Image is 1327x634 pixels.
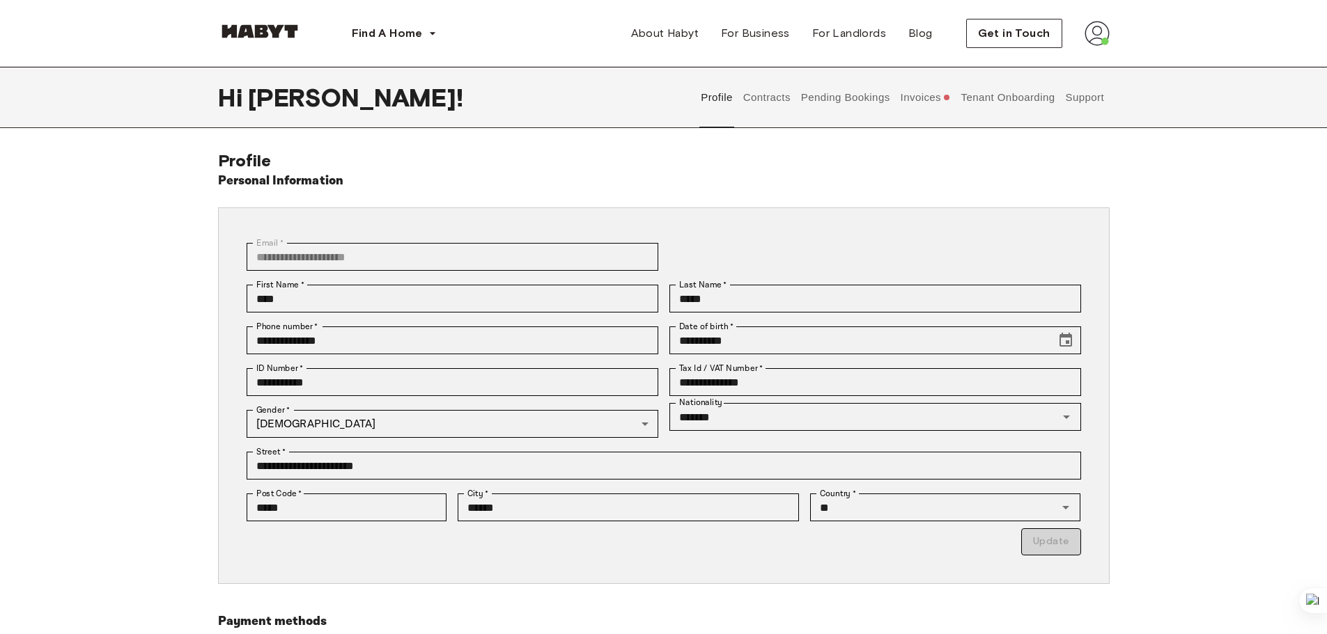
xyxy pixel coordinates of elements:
label: Post Code [256,487,302,500]
span: Find A Home [352,25,423,42]
button: Contracts [741,67,792,128]
a: For Landlords [801,19,897,47]
span: About Habyt [631,25,699,42]
a: For Business [710,19,801,47]
button: Invoices [899,67,952,128]
a: About Habyt [620,19,710,47]
div: [DEMOGRAPHIC_DATA] [247,410,658,438]
label: Street [256,445,286,458]
button: Choose date, selected date is Jun 22, 1997 [1052,326,1080,354]
label: Tax Id / VAT Number [679,362,763,374]
span: For Business [721,25,790,42]
button: Pending Bookings [799,67,892,128]
img: avatar [1085,21,1110,46]
label: City [467,487,489,500]
label: Last Name [679,278,727,291]
label: ID Number [256,362,303,374]
span: [PERSON_NAME] ! [248,83,463,112]
span: Get in Touch [978,25,1050,42]
button: Find A Home [341,19,448,47]
label: Gender [256,404,290,416]
label: Email [256,237,284,249]
label: Country [820,487,856,500]
div: You can't change your email address at the moment. Please reach out to customer support in case y... [247,243,658,271]
span: For Landlords [812,25,886,42]
h6: Payment methods [218,612,1110,631]
button: Open [1056,498,1076,517]
label: Date of birth [679,320,734,333]
button: Get in Touch [966,19,1062,48]
label: Phone number [256,320,318,333]
div: user profile tabs [696,67,1110,128]
button: Profile [699,67,735,128]
h6: Personal Information [218,171,344,191]
button: Tenant Onboarding [959,67,1057,128]
span: Blog [908,25,933,42]
span: Hi [218,83,248,112]
label: Nationality [679,397,722,409]
button: Support [1064,67,1106,128]
label: First Name [256,278,304,291]
button: Open [1057,407,1076,427]
span: Profile [218,150,272,171]
img: Habyt [218,24,302,38]
a: Blog [897,19,944,47]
